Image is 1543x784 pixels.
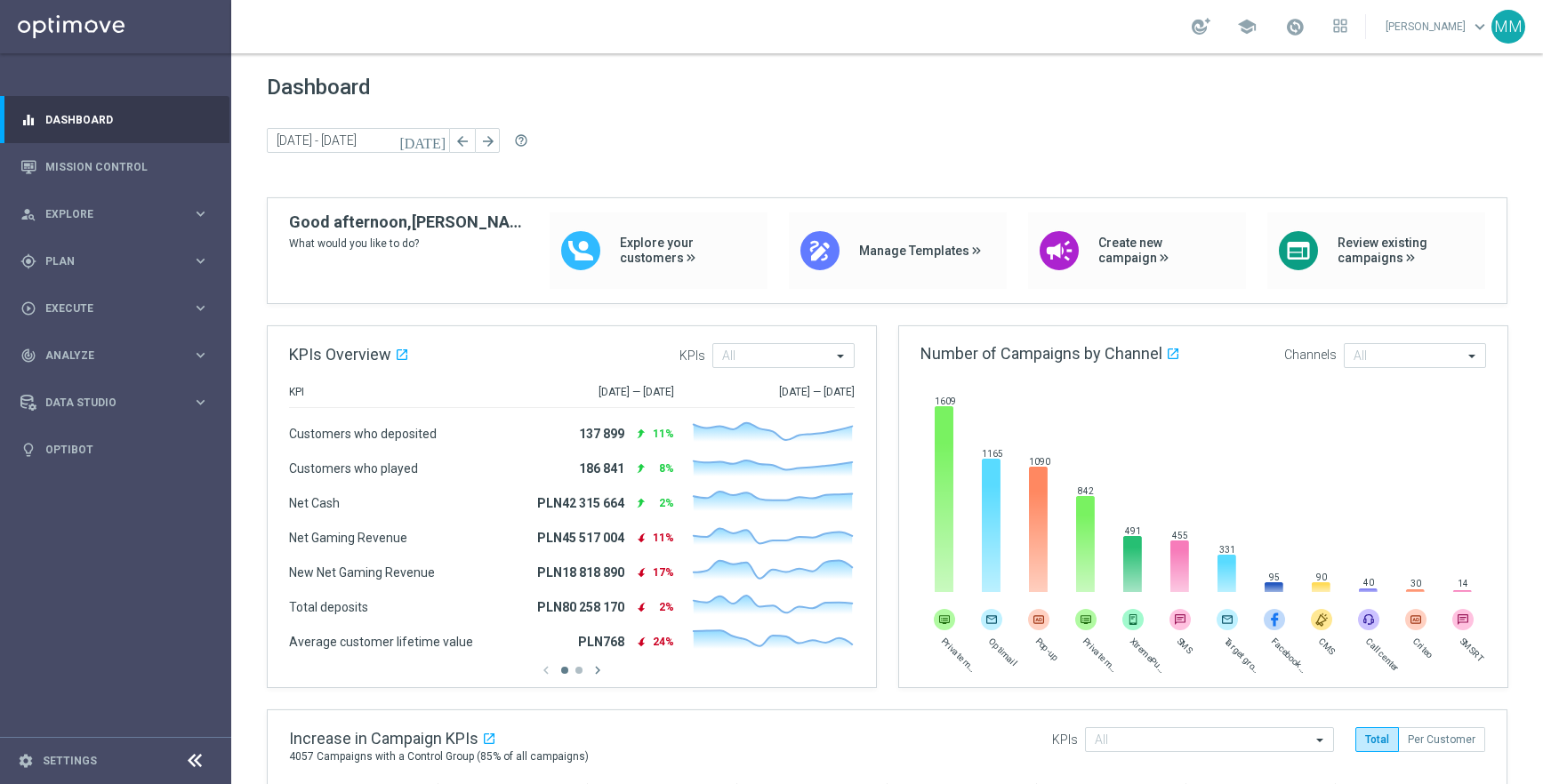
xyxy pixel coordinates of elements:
i: keyboard_arrow_right [192,394,209,411]
div: Optibot [20,426,209,473]
button: gps_fixed Plan keyboard_arrow_right [20,254,210,268]
div: Plan [20,253,192,269]
a: Settings [43,756,97,766]
i: keyboard_arrow_right [192,205,209,222]
a: Dashboard [45,96,209,143]
i: settings [18,753,34,769]
button: lightbulb Optibot [20,443,210,457]
button: Mission Control [20,160,210,174]
i: gps_fixed [20,253,36,269]
i: play_circle_outline [20,300,36,316]
span: school [1237,17,1257,36]
i: keyboard_arrow_right [192,300,209,316]
a: Mission Control [45,143,209,190]
div: Dashboard [20,96,209,143]
span: keyboard_arrow_down [1470,17,1490,36]
div: Execute [20,300,192,316]
button: person_search Explore keyboard_arrow_right [20,207,210,221]
span: Plan [45,256,192,267]
button: Data Studio keyboard_arrow_right [20,396,210,410]
button: track_changes Analyze keyboard_arrow_right [20,348,210,363]
div: Data Studio [20,395,192,411]
i: lightbulb [20,442,36,458]
button: play_circle_outline Execute keyboard_arrow_right [20,301,210,316]
span: Explore [45,209,192,220]
div: MM [1491,10,1525,44]
a: [PERSON_NAME]keyboard_arrow_down [1384,13,1491,40]
i: keyboard_arrow_right [192,347,209,364]
span: Data Studio [45,397,192,408]
button: equalizer Dashboard [20,113,210,127]
span: Execute [45,303,192,314]
i: track_changes [20,348,36,364]
i: keyboard_arrow_right [192,252,209,269]
div: Mission Control [20,143,209,190]
a: Optibot [45,426,209,473]
span: Analyze [45,350,192,361]
i: equalizer [20,112,36,128]
div: Explore [20,206,192,222]
i: person_search [20,206,36,222]
div: Analyze [20,348,192,364]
